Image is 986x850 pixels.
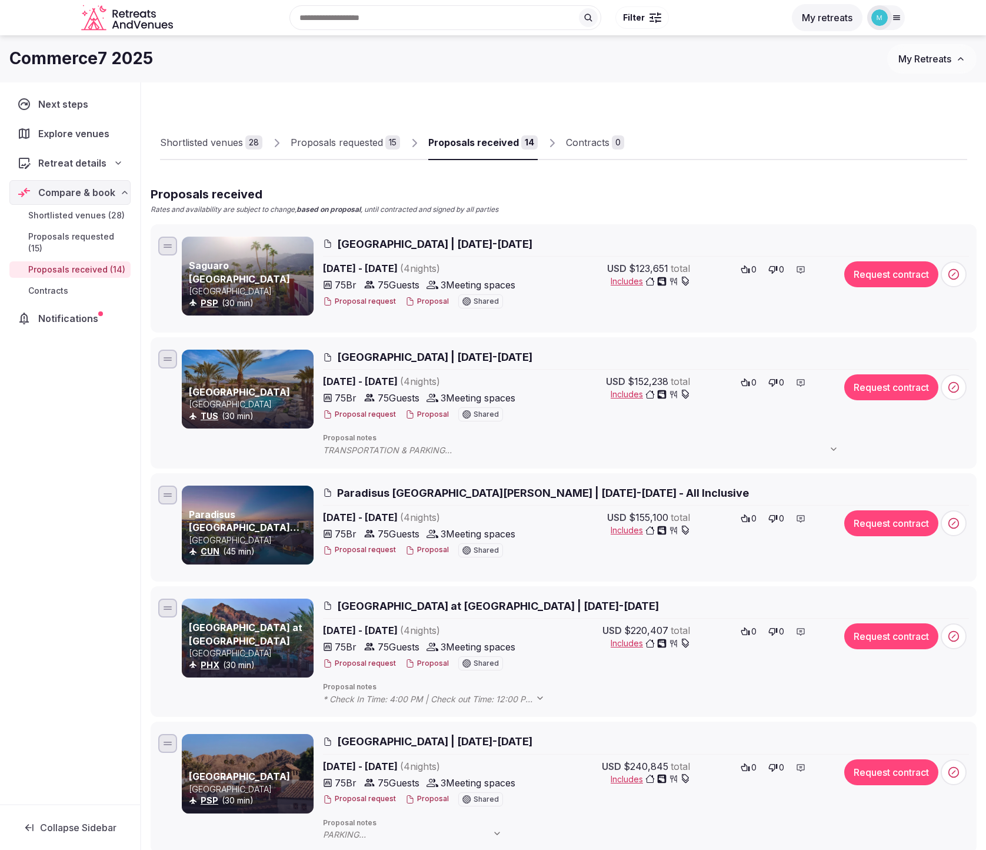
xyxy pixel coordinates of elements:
[611,389,690,400] button: Includes
[405,794,449,804] button: Proposal
[335,278,357,292] span: 75 Br
[474,796,499,803] span: Shared
[151,186,498,202] h2: Proposals received
[611,275,690,287] span: Includes
[81,5,175,31] a: Visit the homepage
[844,623,938,649] button: Request contract
[474,411,499,418] span: Shared
[751,377,757,389] span: 0
[737,623,760,640] button: 0
[337,486,749,500] span: Paradisus [GEOGRAPHIC_DATA][PERSON_NAME] | [DATE]-[DATE] - All Inclusive
[323,510,530,524] span: [DATE] - [DATE]
[335,527,357,541] span: 75 Br
[400,376,440,387] span: ( 4 night s )
[400,263,440,274] span: ( 4 night s )
[9,815,131,841] button: Collapse Sidebar
[38,127,114,141] span: Explore venues
[737,510,760,527] button: 0
[378,640,419,654] span: 75 Guests
[38,311,103,326] span: Notifications
[9,261,131,278] a: Proposals received (14)
[602,623,622,637] span: USD
[151,205,498,215] p: Rates and availability are subject to change, , until contracted and signed by all parties
[323,623,530,637] span: [DATE] - [DATE]
[323,444,850,456] span: TRANSPORTATION & PARKING [GEOGRAPHIC_DATA]: 19 miles / ~30 minutes – Taxi / [GEOGRAPHIC_DATA]: ~$...
[323,374,530,389] span: [DATE] - [DATE]
[189,285,311,297] p: [GEOGRAPHIC_DATA]
[779,762,784,773] span: 0
[737,374,760,391] button: 0
[428,126,538,160] a: Proposals received14
[751,264,757,275] span: 0
[624,623,668,637] span: $220,407
[400,512,440,523] span: ( 4 night s )
[737,759,760,776] button: 0
[441,527,515,541] span: 3 Meeting spaces
[9,306,131,331] a: Notifications
[898,53,951,65] span: My Retreats
[337,350,532,364] span: [GEOGRAPHIC_DATA] | [DATE]-[DATE]
[405,297,449,307] button: Proposal
[291,126,400,160] a: Proposals requested15
[323,794,396,804] button: Proposal request
[40,822,116,834] span: Collapse Sidebar
[765,759,788,776] button: 0
[337,599,659,613] span: [GEOGRAPHIC_DATA] at [GEOGRAPHIC_DATA] | [DATE]-[DATE]
[81,5,175,31] svg: Retreats and Venues company logo
[38,156,106,170] span: Retreat details
[9,121,131,146] a: Explore venues
[405,410,449,420] button: Proposal
[671,261,690,275] span: total
[323,410,396,420] button: Proposal request
[201,298,218,308] a: PSP
[385,135,400,150] div: 15
[671,374,690,389] span: total
[629,261,668,275] span: $123,651
[9,228,131,257] a: Proposals requested (15)
[474,298,499,305] span: Shared
[189,260,290,284] a: Saguaro [GEOGRAPHIC_DATA]
[189,659,311,671] div: (30 min)
[844,510,938,536] button: Request contract
[765,623,788,640] button: 0
[606,374,625,389] span: USD
[611,773,690,785] button: Includes
[378,278,419,292] span: 75 Guests
[201,546,219,557] button: CUN
[201,660,219,670] a: PHX
[323,297,396,307] button: Proposal request
[335,640,357,654] span: 75 Br
[323,693,557,705] span: * Check In Time: 4:00 PM | Check out Time: 12:00 PM * PARKING: 2025: Self Parking: $30, Valet, $35
[624,759,668,773] span: $240,845
[779,626,784,637] span: 0
[189,386,290,398] a: [GEOGRAPHIC_DATA]
[428,135,519,150] div: Proposals received
[521,135,538,150] div: 14
[38,185,115,200] span: Compare & book
[779,513,784,524] span: 0
[189,399,311,410] p: [GEOGRAPHIC_DATA]
[405,659,449,669] button: Proposal
[887,44,977,74] button: My Retreats
[323,682,969,692] span: Proposal notes
[189,795,311,806] div: (30 min)
[28,231,126,254] span: Proposals requested (15)
[335,391,357,405] span: 75 Br
[474,547,499,554] span: Shared
[201,546,219,556] a: CUN
[291,135,383,150] div: Proposals requested
[323,659,396,669] button: Proposal request
[607,261,627,275] span: USD
[792,4,862,31] button: My retreats
[628,374,668,389] span: $152,238
[201,659,219,671] button: PHX
[441,278,515,292] span: 3 Meeting spaces
[844,759,938,785] button: Request contract
[400,761,440,772] span: ( 4 night s )
[28,264,125,275] span: Proposals received (14)
[611,524,690,536] button: Includes
[671,623,690,637] span: total
[323,545,396,555] button: Proposal request
[378,776,419,790] span: 75 Guests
